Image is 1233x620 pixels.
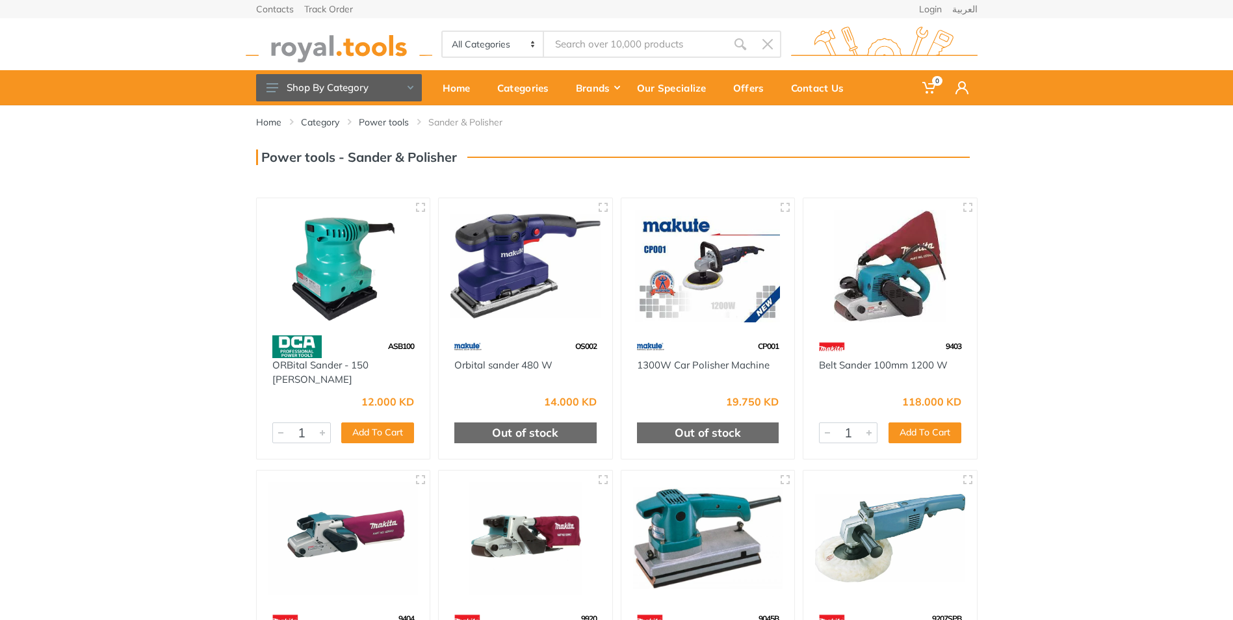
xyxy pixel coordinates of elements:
[946,341,961,351] span: 9403
[637,335,664,358] img: 59.webp
[913,70,946,105] a: 0
[815,482,965,595] img: Royal Tools - Sander-Polisher 180mm (7
[758,341,779,351] span: CP001
[256,5,294,14] a: Contacts
[304,5,353,14] a: Track Order
[268,482,419,595] img: Royal Tools - Belt Sander 100mm 1010W
[544,31,726,58] input: Site search
[454,422,597,443] div: Out of stock
[889,422,961,443] button: Add To Cart
[952,5,978,14] a: العربية
[256,74,422,101] button: Shop By Category
[791,27,978,62] img: royal.tools Logo
[434,70,488,105] a: Home
[782,74,862,101] div: Contact Us
[359,116,409,129] a: Power tools
[724,74,782,101] div: Offers
[434,74,488,101] div: Home
[815,210,965,322] img: Royal Tools - Belt Sander 100mm 1200 W
[628,70,724,105] a: Our Specialize
[450,482,601,595] img: Royal Tools - Belt Sander 75mm
[819,359,948,371] a: Belt Sander 100mm 1200 W
[902,396,961,407] div: 118.000 KD
[544,396,597,407] div: 14.000 KD
[628,74,724,101] div: Our Specialize
[633,482,783,595] img: Royal Tools - Finishing Sander 520 W
[726,396,779,407] div: 19.750 KD
[256,149,457,165] h3: Power tools - Sander & Polisher
[246,27,432,62] img: royal.tools Logo
[575,341,597,351] span: OS002
[301,116,339,129] a: Category
[443,32,545,57] select: Category
[454,335,482,358] img: 59.webp
[428,116,522,129] li: Sander & Polisher
[932,76,942,86] span: 0
[819,335,845,358] img: 42.webp
[633,210,783,322] img: Royal Tools - 1300W Car Polisher Machine
[361,396,414,407] div: 12.000 KD
[637,422,779,443] div: Out of stock
[724,70,782,105] a: Offers
[388,341,414,351] span: ASB100
[637,359,770,371] a: 1300W Car Polisher Machine
[256,116,281,129] a: Home
[919,5,942,14] a: Login
[782,70,862,105] a: Contact Us
[454,359,552,371] a: Orbital sander 480 W
[450,210,601,322] img: Royal Tools - Orbital sander 480 W
[488,74,567,101] div: Categories
[272,359,369,386] a: ORBital Sander - 150 [PERSON_NAME]
[488,70,567,105] a: Categories
[567,74,628,101] div: Brands
[341,422,414,443] button: Add To Cart
[268,210,419,322] img: Royal Tools - ORBital Sander - 150 watts
[256,116,978,129] nav: breadcrumb
[272,335,322,358] img: 58.webp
